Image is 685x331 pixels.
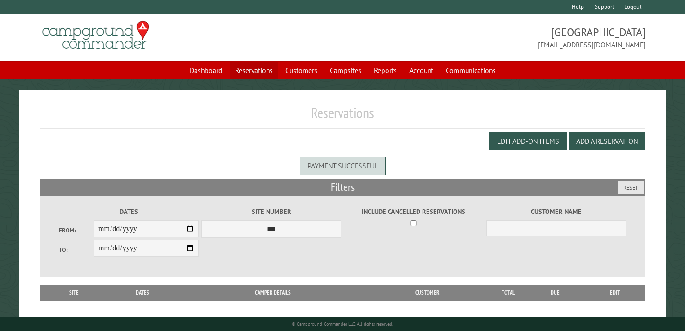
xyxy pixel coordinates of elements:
[584,285,645,301] th: Edit
[369,62,402,79] a: Reports
[440,62,501,79] a: Communications
[59,207,199,217] label: Dates
[292,321,393,327] small: © Campground Commander LLC. All rights reserved.
[40,104,646,129] h1: Reservations
[618,181,644,194] button: Reset
[342,25,645,50] span: [GEOGRAPHIC_DATA] [EMAIL_ADDRESS][DOMAIN_NAME]
[40,18,152,53] img: Campground Commander
[201,207,341,217] label: Site Number
[184,62,228,79] a: Dashboard
[404,62,439,79] a: Account
[40,179,646,196] h2: Filters
[59,245,94,254] label: To:
[300,157,386,175] div: Payment successful
[280,62,323,79] a: Customers
[490,285,526,301] th: Total
[569,132,645,150] button: Add a Reservation
[44,285,104,301] th: Site
[526,285,584,301] th: Due
[182,285,365,301] th: Camper Details
[325,62,367,79] a: Campsites
[230,62,278,79] a: Reservations
[486,207,626,217] label: Customer Name
[489,132,567,150] button: Edit Add-on Items
[59,226,94,235] label: From:
[364,285,490,301] th: Customer
[344,207,484,217] label: Include Cancelled Reservations
[103,285,182,301] th: Dates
